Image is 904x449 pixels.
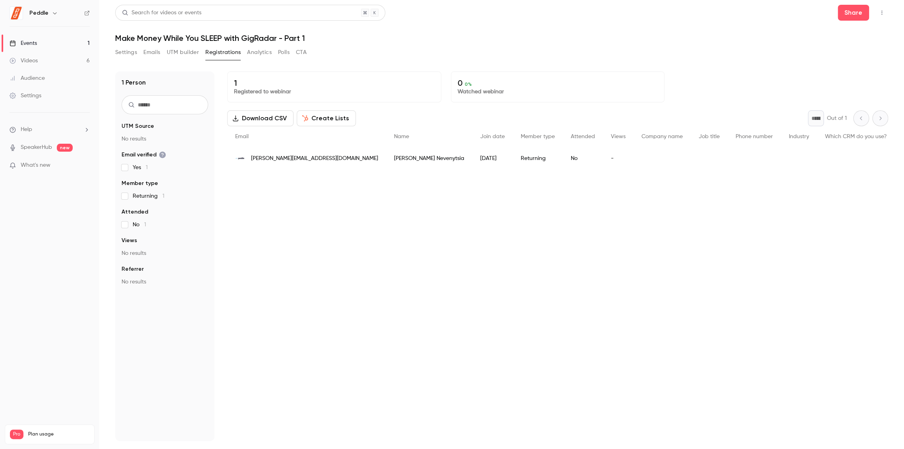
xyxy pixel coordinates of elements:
img: Peddle [10,7,23,19]
span: new [57,144,73,152]
button: Download CSV [227,110,294,126]
button: Emails [143,46,160,59]
button: CTA [296,46,307,59]
span: Email [235,134,249,139]
span: [PERSON_NAME][EMAIL_ADDRESS][DOMAIN_NAME] [251,154,378,163]
div: Audience [10,74,45,82]
p: Registered to webinar [234,88,435,96]
span: Name [394,134,409,139]
span: Which CRM do you use? [825,134,887,139]
a: SpeakerHub [21,143,52,152]
span: Email verified [122,151,166,159]
span: No [133,221,146,229]
span: Pro [10,430,23,439]
div: [DATE] [472,147,513,170]
button: Analytics [247,46,272,59]
span: Returning [133,192,164,200]
p: 1 [234,78,435,88]
span: 1 [146,165,148,170]
div: Returning [513,147,563,170]
span: Help [21,125,32,134]
span: 1 [144,222,146,227]
section: facet-groups [122,122,208,286]
h6: Peddle [29,9,48,17]
button: UTM builder [167,46,199,59]
div: - [603,147,634,170]
span: Industry [789,134,809,139]
span: Plan usage [28,431,89,437]
span: Attended [571,134,595,139]
div: [PERSON_NAME] Nevenytsia [386,147,472,170]
span: Referrer [122,265,144,273]
li: help-dropdown-opener [10,125,90,134]
span: Member type [521,134,555,139]
span: Yes [133,164,148,172]
p: 0 [458,78,658,88]
div: No [563,147,603,170]
span: What's new [21,161,50,170]
span: Join date [480,134,505,139]
span: Member type [122,179,158,187]
img: peddling.io [235,154,245,163]
p: No results [122,135,208,143]
div: Search for videos or events [122,9,201,17]
span: Job title [699,134,720,139]
p: Out of 1 [827,114,847,122]
p: No results [122,249,208,257]
div: Events [10,39,37,47]
span: 1 [162,193,164,199]
span: Phone number [736,134,773,139]
span: Views [122,237,137,245]
span: Company name [641,134,683,139]
button: Settings [115,46,137,59]
button: Polls [278,46,290,59]
p: Watched webinar [458,88,658,96]
h1: 1 Person [122,78,146,87]
span: Views [611,134,626,139]
iframe: Noticeable Trigger [80,162,90,169]
h1: Make Money While You SLEEP with GigRadar - Part 1 [115,33,888,43]
span: 0 % [465,81,472,87]
div: Settings [10,92,41,100]
p: No results [122,278,208,286]
button: Create Lists [297,110,356,126]
button: Share [838,5,869,21]
button: Registrations [205,46,241,59]
div: Videos [10,57,38,65]
span: Attended [122,208,148,216]
span: UTM Source [122,122,154,130]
